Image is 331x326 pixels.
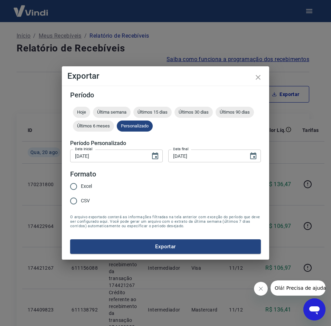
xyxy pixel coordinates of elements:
label: Data final [173,146,189,152]
button: close [250,69,266,86]
button: Exportar [70,239,261,254]
legend: Formato [70,169,96,179]
input: DD/MM/YYYY [168,150,244,162]
span: Última semana [93,109,131,115]
span: Últimos 30 dias [174,109,213,115]
span: Últimos 90 dias [216,109,254,115]
input: DD/MM/YYYY [70,150,145,162]
div: Últimos 90 dias [216,107,254,118]
span: Excel [81,183,92,190]
iframe: Mensagem da empresa [271,280,325,296]
div: Últimos 15 dias [133,107,172,118]
button: Choose date, selected date is 1 de ago de 2025 [148,149,162,163]
span: Últimos 6 meses [73,123,114,128]
div: Personalizado [117,121,153,132]
span: Personalizado [117,123,153,128]
div: Últimos 6 meses [73,121,114,132]
button: Choose date, selected date is 20 de ago de 2025 [246,149,260,163]
iframe: Fechar mensagem [254,282,268,296]
h5: Período Personalizado [70,140,261,147]
div: Hoje [73,107,90,118]
span: Olá! Precisa de ajuda? [4,5,58,10]
span: CSV [81,197,90,204]
span: O arquivo exportado conterá as informações filtradas na tela anterior com exceção do período que ... [70,215,261,228]
h4: Exportar [67,72,264,80]
h5: Período [70,92,261,98]
div: Última semana [93,107,131,118]
div: Últimos 30 dias [174,107,213,118]
iframe: Botão para abrir a janela de mensagens [303,298,325,320]
span: Últimos 15 dias [133,109,172,115]
span: Hoje [73,109,90,115]
label: Data inicial [75,146,93,152]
